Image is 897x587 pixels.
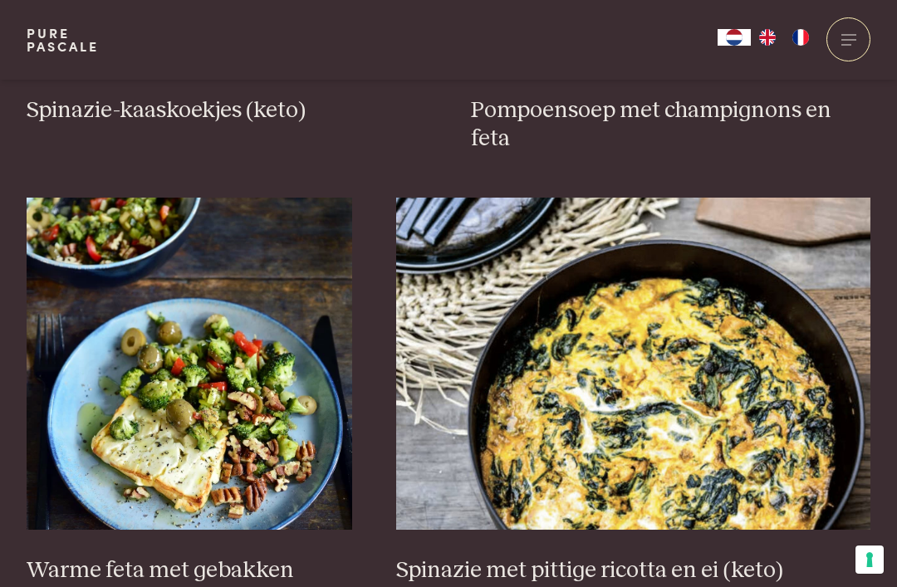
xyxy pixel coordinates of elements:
img: Spinazie met pittige ricotta en ei (keto) [396,198,870,530]
a: FR [784,29,817,46]
a: NL [718,29,751,46]
h3: Spinazie met pittige ricotta en ei (keto) [396,556,870,585]
div: Language [718,29,751,46]
a: Spinazie met pittige ricotta en ei (keto) Spinazie met pittige ricotta en ei (keto) [396,198,870,585]
a: EN [751,29,784,46]
ul: Language list [751,29,817,46]
button: Uw voorkeuren voor toestemming voor trackingtechnologieën [855,545,884,574]
aside: Language selected: Nederlands [718,29,817,46]
a: PurePascale [27,27,99,53]
h3: Spinazie-kaaskoekjes (keto) [27,96,427,125]
h3: Pompoensoep met champignons en feta [471,96,871,154]
img: Warme feta met gebakken groenten en pecannoten (keto) [27,198,352,530]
